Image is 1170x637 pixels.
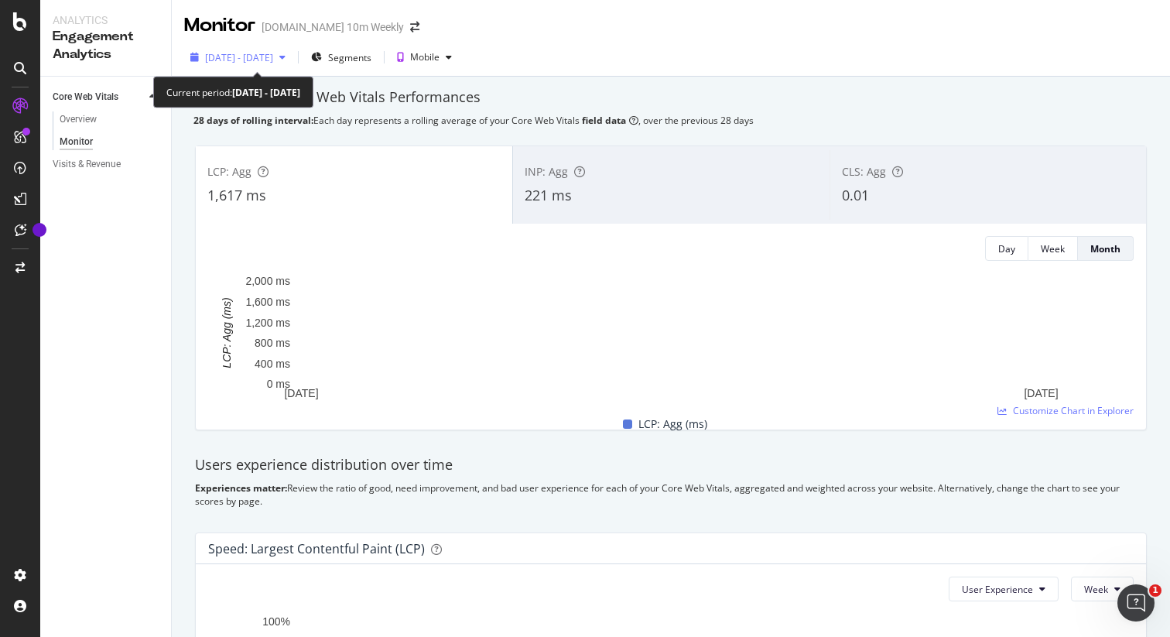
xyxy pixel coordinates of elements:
[949,577,1059,601] button: User Experience
[998,242,1015,255] div: Day
[208,541,425,557] div: Speed: Largest Contentful Paint (LCP)
[985,236,1028,261] button: Day
[32,223,46,237] div: Tooltip anchor
[53,89,145,105] a: Core Web Vitals
[525,186,572,204] span: 221 ms
[245,296,290,308] text: 1,600 ms
[1149,584,1161,597] span: 1
[53,89,118,105] div: Core Web Vitals
[195,455,1147,475] div: Users experience distribution over time
[193,114,313,127] b: 28 days of rolling interval:
[1084,583,1108,596] span: Week
[1090,242,1120,255] div: Month
[410,53,440,62] div: Mobile
[1071,577,1134,601] button: Week
[638,415,707,433] span: LCP: Agg (ms)
[284,388,318,400] text: [DATE]
[184,12,255,39] div: Monitor
[962,583,1033,596] span: User Experience
[53,156,121,173] div: Visits & Revenue
[245,276,290,288] text: 2,000 ms
[53,12,159,28] div: Analytics
[60,111,97,128] div: Overview
[193,87,1148,108] div: Monitor your Core Web Vitals Performances
[1041,242,1065,255] div: Week
[245,317,290,329] text: 1,200 ms
[1078,236,1134,261] button: Month
[262,616,290,628] text: 100%
[166,84,300,101] div: Current period:
[842,164,886,179] span: CLS: Agg
[195,481,287,495] b: Experiences matter:
[53,28,159,63] div: Engagement Analytics
[1024,388,1058,400] text: [DATE]
[60,111,160,128] a: Overview
[195,481,1147,508] div: Review the ratio of good, need improvement, and bad user experience for each of your Core Web Vit...
[60,134,160,150] a: Monitor
[1028,236,1078,261] button: Week
[205,51,273,64] span: [DATE] - [DATE]
[328,51,371,64] span: Segments
[184,45,292,70] button: [DATE] - [DATE]
[208,273,1134,402] svg: A chart.
[60,134,93,150] div: Monitor
[232,86,300,99] b: [DATE] - [DATE]
[207,164,251,179] span: LCP: Agg
[525,164,568,179] span: INP: Agg
[255,358,290,370] text: 400 ms
[53,156,160,173] a: Visits & Revenue
[410,22,419,33] div: arrow-right-arrow-left
[255,337,290,349] text: 800 ms
[193,114,1148,127] div: Each day represents a rolling average of your Core Web Vitals , over the previous 28 days
[391,45,458,70] button: Mobile
[262,19,404,35] div: [DOMAIN_NAME] 10m Weekly
[1013,404,1134,417] span: Customize Chart in Explorer
[221,297,233,368] text: LCP: Agg (ms)
[582,114,626,127] b: field data
[1117,584,1155,622] iframe: Intercom live chat
[207,186,266,204] span: 1,617 ms
[997,404,1134,417] a: Customize Chart in Explorer
[267,378,290,391] text: 0 ms
[305,45,378,70] button: Segments
[842,186,869,204] span: 0.01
